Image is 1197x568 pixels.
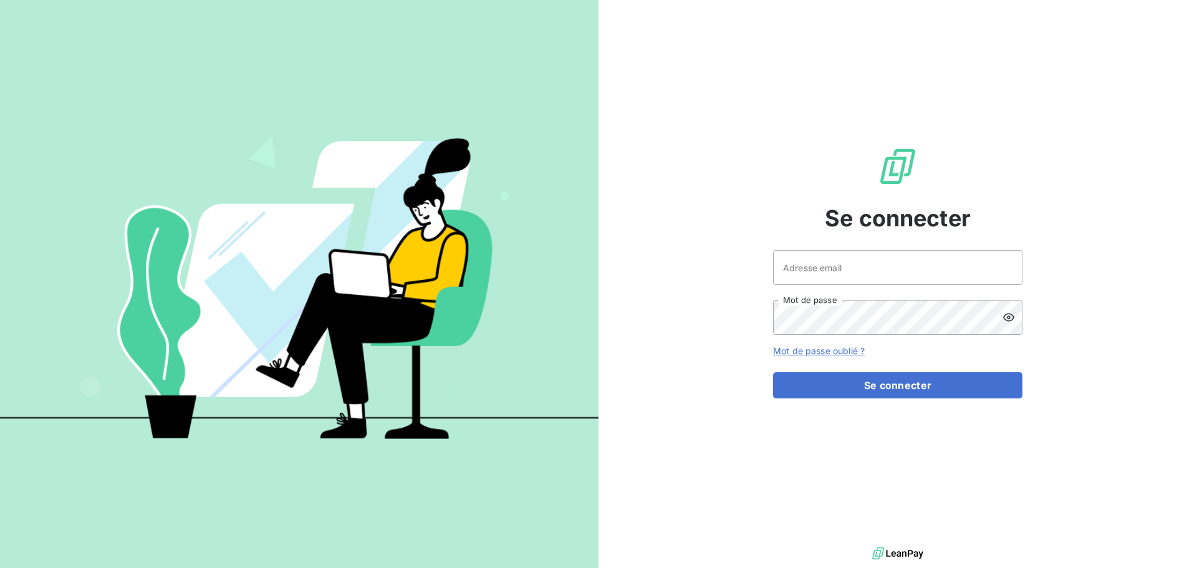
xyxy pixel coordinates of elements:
img: logo [872,544,923,563]
a: Mot de passe oublié ? [773,345,865,356]
img: Logo LeanPay [878,147,918,186]
span: Se connecter [825,201,971,235]
input: placeholder [773,250,1022,285]
button: Se connecter [773,372,1022,398]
